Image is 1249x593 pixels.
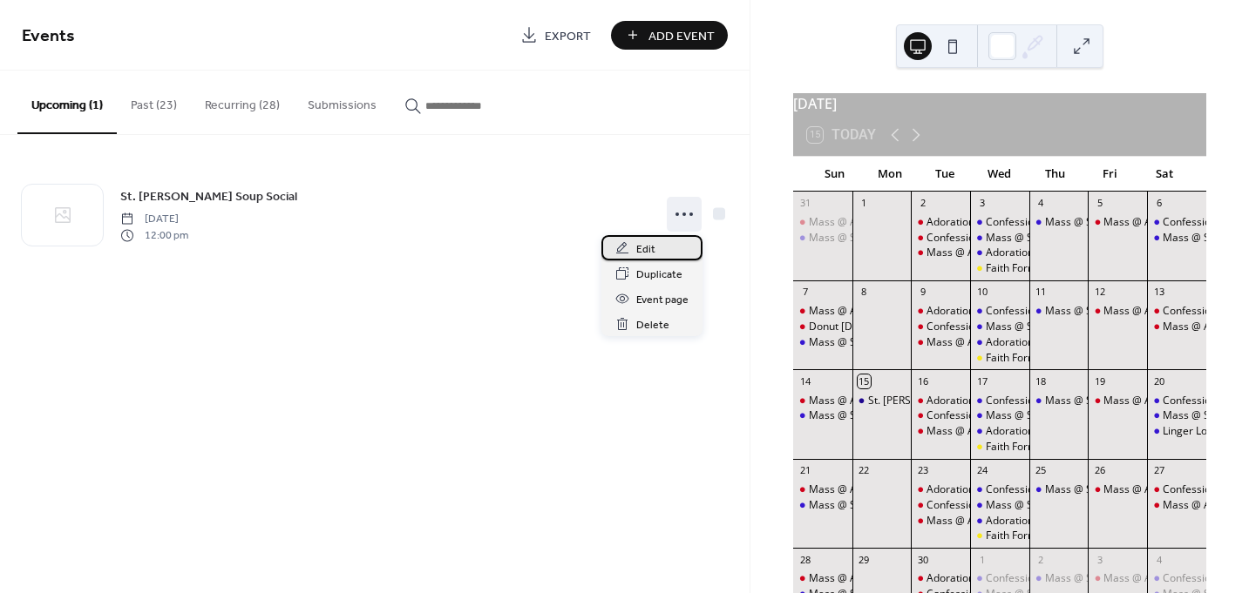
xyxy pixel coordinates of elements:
[911,408,970,423] div: Confession @ Asc.
[1147,498,1206,513] div: Mass @ Asc.
[636,240,655,259] span: Edit
[793,304,852,319] div: Mass @ Asc.
[1035,553,1048,566] div: 2
[507,21,604,50] a: Export
[1147,231,1206,246] div: Mass @ St. B.
[793,498,852,513] div: Mass @ St. B.
[793,320,852,334] div: Donut Sunday @ Asc.
[1137,157,1192,192] div: Sat
[970,231,1029,246] div: Mass @ St. B.
[852,394,912,408] div: St. Bernard Soup Social
[1035,464,1048,477] div: 25
[798,197,811,210] div: 31
[927,571,1009,586] div: Adoration @ Asc.
[611,21,728,50] a: Add Event
[986,304,1079,319] div: Confession @ St. B.
[793,408,852,423] div: Mass @ St. B.
[809,335,874,350] div: Mass @ St. B.
[986,440,1062,455] div: Faith Formation
[1147,320,1206,334] div: Mass @ Asc.
[986,482,1079,497] div: Confession @ St. B.
[1035,286,1048,299] div: 11
[1088,482,1147,497] div: Mass @ Asc.
[809,482,870,497] div: Mass @ Asc.
[858,553,871,566] div: 29
[916,374,929,387] div: 16
[911,571,970,586] div: Adoration @ Asc.
[975,374,988,387] div: 17
[191,71,294,132] button: Recurring (28)
[911,498,970,513] div: Confession @ Asc.
[927,424,988,439] div: Mass @ Asc.
[1163,231,1228,246] div: Mass @ St. B.
[972,157,1027,192] div: Wed
[986,529,1062,543] div: Faith Formation
[1088,394,1147,408] div: Mass @ Asc.
[1152,464,1165,477] div: 27
[1163,408,1228,423] div: Mass @ St. B.
[986,514,1073,529] div: Adoration @ St. B.
[911,335,970,350] div: Mass @ Asc.
[809,320,910,334] div: Donut [DATE] @ Asc.
[1163,320,1224,334] div: Mass @ Asc.
[970,246,1029,260] div: Adoration @ St. B.
[120,212,188,227] span: [DATE]
[986,246,1073,260] div: Adoration @ St. B.
[793,335,852,350] div: Mass @ St. B.
[793,215,852,230] div: Mass @ Asc.
[798,464,811,477] div: 21
[1029,482,1089,497] div: Mass @ St. B.
[970,529,1029,543] div: Faith Formation
[970,571,1029,586] div: Confession @ St. B.
[927,304,1009,319] div: Adoration @ Asc.
[927,408,1015,423] div: Confession @ Asc.
[636,291,689,309] span: Event page
[986,215,1079,230] div: Confession @ St. B.
[868,394,1023,408] div: St. [PERSON_NAME] Soup Social
[927,231,1015,246] div: Confession @ Asc.
[798,553,811,566] div: 28
[1029,571,1089,586] div: Mass @ St. B.
[1152,286,1165,299] div: 13
[927,246,988,260] div: Mass @ Asc.
[858,197,871,210] div: 1
[1093,286,1106,299] div: 12
[1035,374,1048,387] div: 18
[911,304,970,319] div: Adoration @ Asc.
[793,231,852,246] div: Mass @ St. B.
[798,286,811,299] div: 7
[970,498,1029,513] div: Mass @ St. B.
[916,464,929,477] div: 23
[1103,394,1164,408] div: Mass @ Asc.
[911,394,970,408] div: Adoration @ Asc.
[17,71,117,134] button: Upcoming (1)
[858,286,871,299] div: 8
[970,320,1029,334] div: Mass @ St. B.
[1045,304,1110,319] div: Mass @ St. B.
[22,19,75,53] span: Events
[986,571,1079,586] div: Confession @ St. B.
[1152,553,1165,566] div: 4
[986,320,1051,334] div: Mass @ St. B.
[1093,374,1106,387] div: 19
[970,335,1029,350] div: Adoration @ St. B.
[986,261,1062,276] div: Faith Formation
[858,464,871,477] div: 22
[1147,424,1206,439] div: Linger Longer @ St. B.
[970,215,1029,230] div: Confession @ St. B.
[975,286,988,299] div: 10
[1045,215,1110,230] div: Mass @ St. B.
[1103,571,1164,586] div: Mass @ Asc.
[986,231,1051,246] div: Mass @ St. B.
[1088,215,1147,230] div: Mass @ Asc.
[911,320,970,334] div: Confession @ Asc.
[975,553,988,566] div: 1
[1103,304,1164,319] div: Mass @ Asc.
[793,394,852,408] div: Mass @ Asc.
[809,231,874,246] div: Mass @ St. B.
[809,215,870,230] div: Mass @ Asc.
[1147,394,1206,408] div: Confession @ St. B.
[986,335,1073,350] div: Adoration @ St. B.
[120,186,297,206] a: St. [PERSON_NAME] Soup Social
[793,571,852,586] div: Mass @ Asc.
